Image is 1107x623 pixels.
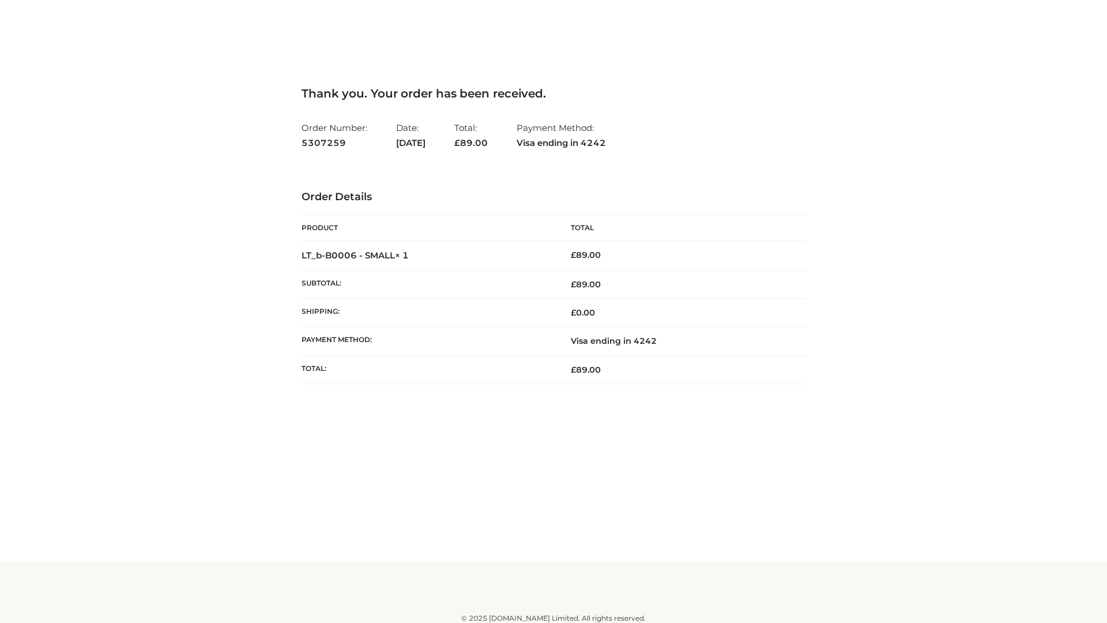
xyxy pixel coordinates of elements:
bdi: 89.00 [571,250,601,260]
span: 89.00 [571,279,601,290]
span: £ [571,279,576,290]
strong: Visa ending in 4242 [517,136,606,151]
li: Payment Method: [517,118,606,153]
th: Total [553,215,805,241]
span: £ [571,307,576,318]
td: Visa ending in 4242 [553,327,805,355]
strong: LT_b-B0006 - SMALL [302,250,409,261]
h3: Order Details [302,191,805,204]
strong: [DATE] [396,136,426,151]
span: £ [571,365,576,375]
th: Product [302,215,553,241]
li: Total: [454,118,488,153]
span: £ [454,137,460,148]
li: Date: [396,118,426,153]
span: £ [571,250,576,260]
strong: 5307259 [302,136,367,151]
th: Shipping: [302,299,553,327]
li: Order Number: [302,118,367,153]
h3: Thank you. Your order has been received. [302,87,805,100]
bdi: 0.00 [571,307,595,318]
span: 89.00 [454,137,488,148]
strong: × 1 [395,250,409,261]
th: Total: [302,355,553,384]
th: Subtotal: [302,270,553,298]
span: 89.00 [571,365,601,375]
th: Payment method: [302,327,553,355]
